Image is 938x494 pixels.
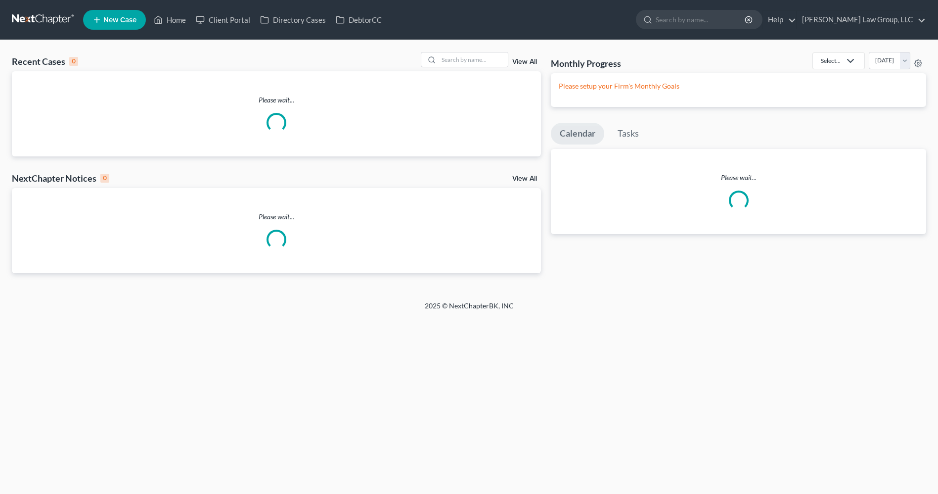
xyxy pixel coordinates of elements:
[512,58,537,65] a: View All
[609,123,648,145] a: Tasks
[512,175,537,182] a: View All
[187,301,751,319] div: 2025 © NextChapterBK, INC
[103,16,136,24] span: New Case
[69,57,78,66] div: 0
[331,11,387,29] a: DebtorCC
[559,81,918,91] p: Please setup your Firm's Monthly Goals
[191,11,255,29] a: Client Portal
[821,56,841,65] div: Select...
[12,95,541,105] p: Please wait...
[551,173,926,183] p: Please wait...
[763,11,796,29] a: Help
[551,123,604,145] a: Calendar
[149,11,191,29] a: Home
[12,172,109,184] div: NextChapter Notices
[100,174,109,183] div: 0
[12,55,78,67] div: Recent Cases
[439,52,508,67] input: Search by name...
[551,57,621,69] h3: Monthly Progress
[656,10,746,29] input: Search by name...
[12,212,541,222] p: Please wait...
[255,11,331,29] a: Directory Cases
[797,11,926,29] a: [PERSON_NAME] Law Group, LLC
